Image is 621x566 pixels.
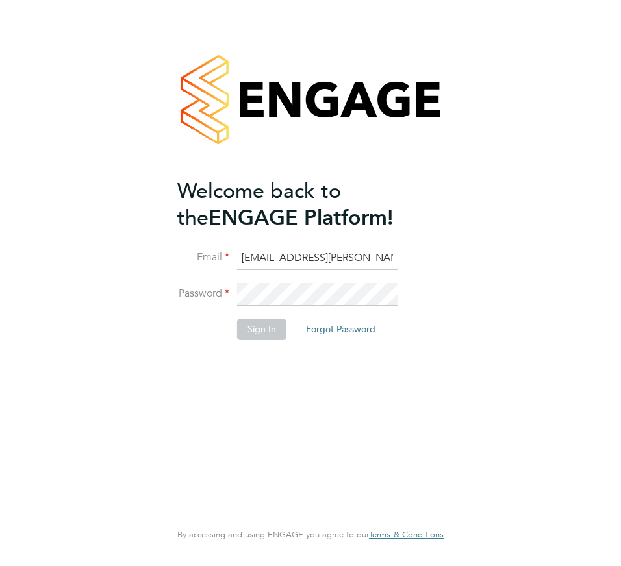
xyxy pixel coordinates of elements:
button: Forgot Password [296,319,386,339]
span: Welcome back to the [177,178,341,230]
a: Terms & Conditions [369,530,444,540]
span: By accessing and using ENGAGE you agree to our [177,529,444,540]
button: Sign In [237,319,286,339]
h2: ENGAGE Platform! [177,178,431,231]
label: Password [177,287,229,301]
input: Enter your work email... [237,247,398,270]
span: Terms & Conditions [369,529,444,540]
label: Email [177,251,229,264]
